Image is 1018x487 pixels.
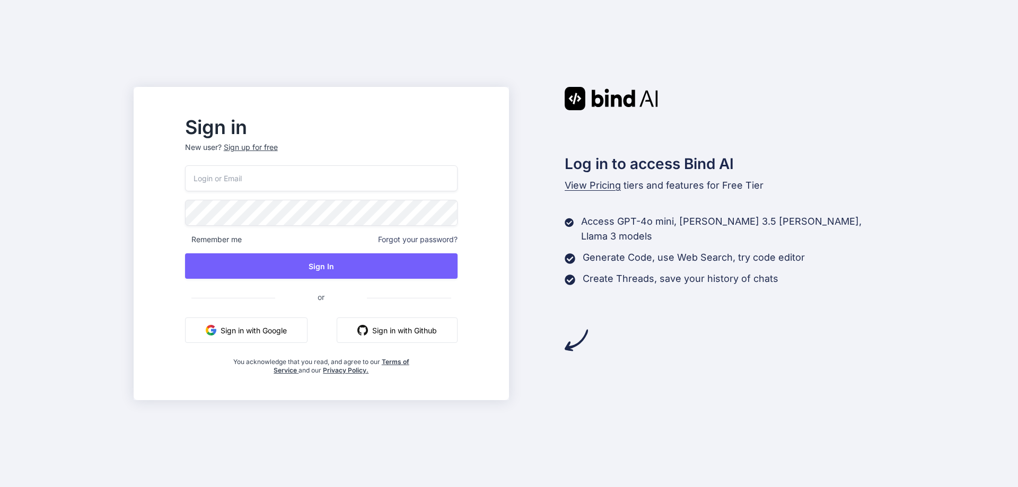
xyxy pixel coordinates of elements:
img: google [206,325,216,335]
p: New user? [185,142,458,165]
p: Generate Code, use Web Search, try code editor [583,250,805,265]
button: Sign in with Github [337,317,458,343]
span: Forgot your password? [378,234,458,245]
h2: Sign in [185,119,458,136]
button: Sign in with Google [185,317,308,343]
span: View Pricing [565,180,621,191]
a: Terms of Service [274,358,409,374]
a: Privacy Policy. [323,366,368,374]
div: Sign up for free [224,142,278,153]
img: arrow [565,329,588,352]
div: You acknowledge that you read, and agree to our and our [230,351,412,375]
p: tiers and features for Free Tier [565,178,885,193]
h2: Log in to access Bind AI [565,153,885,175]
img: github [357,325,368,335]
img: Bind AI logo [565,87,658,110]
p: Create Threads, save your history of chats [583,271,778,286]
p: Access GPT-4o mini, [PERSON_NAME] 3.5 [PERSON_NAME], Llama 3 models [581,214,884,244]
span: or [275,284,367,310]
span: Remember me [185,234,242,245]
button: Sign In [185,253,458,279]
input: Login or Email [185,165,458,191]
